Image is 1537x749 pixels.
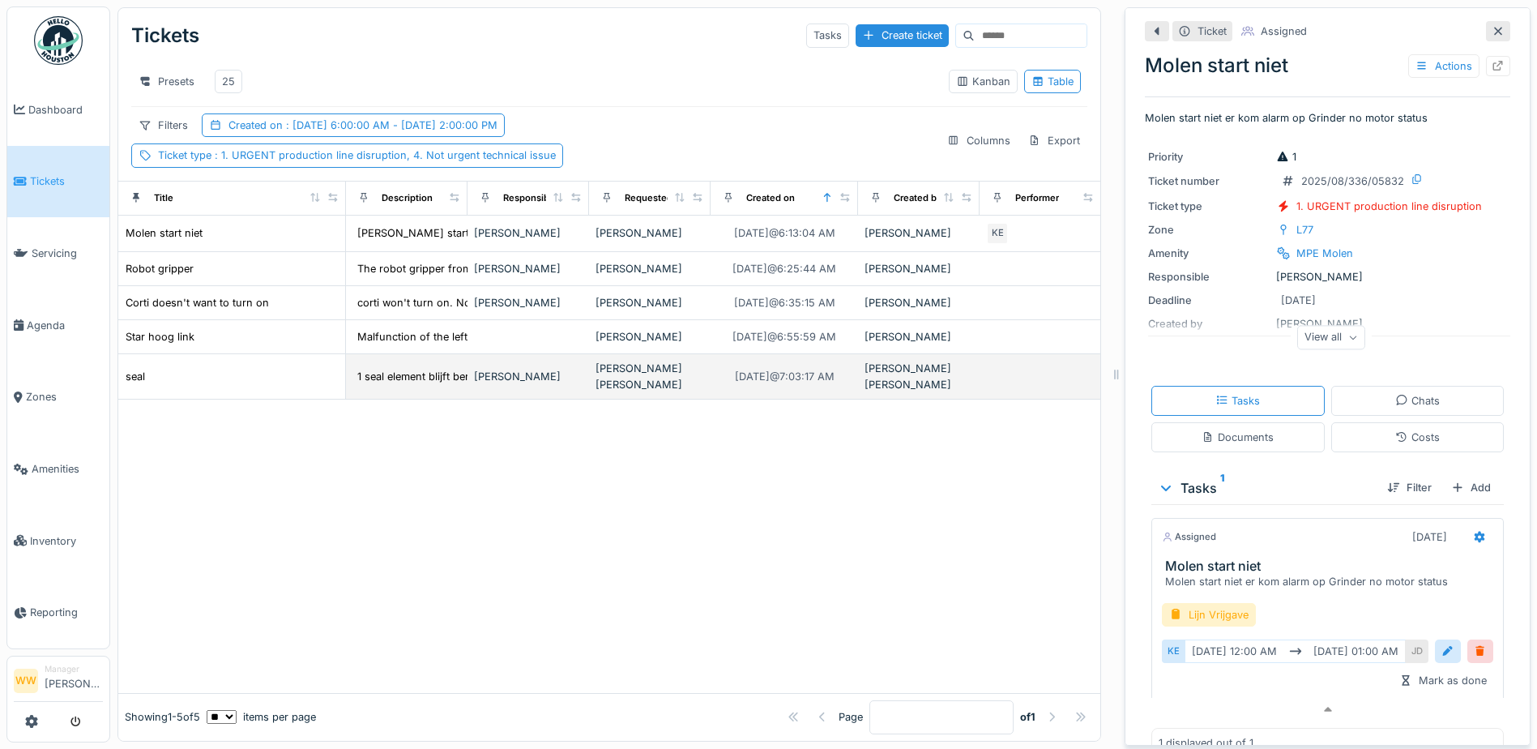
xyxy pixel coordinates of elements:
div: Showing 1 - 5 of 5 [125,709,200,725]
div: Molen start niet er kom alarm op Grinder no motor status [1165,574,1496,589]
div: Manager [45,663,103,675]
a: Agenda [7,289,109,362]
div: Ticket type [1148,199,1270,214]
span: Servicing [32,246,103,261]
div: Ticket number [1148,173,1270,189]
div: Tickets [131,15,199,57]
div: KE [1162,640,1185,663]
div: [PERSON_NAME] [474,295,583,310]
div: Add [1445,477,1497,499]
div: Columns [940,129,1018,152]
strong: of 1 [1020,709,1035,725]
li: WW [14,669,38,693]
div: Priority [1148,149,1270,165]
div: Created by [894,191,942,205]
a: Servicing [7,217,109,289]
sup: 1 [1220,478,1224,498]
div: Ticket [1198,24,1227,39]
div: Performer [1015,191,1059,205]
div: [PERSON_NAME] [596,261,704,276]
div: [PERSON_NAME] [596,329,704,345]
div: Table [1031,74,1074,89]
div: Page [839,709,863,725]
div: [PERSON_NAME] [865,329,973,345]
div: Mark as done [1393,670,1493,691]
div: Export [1021,129,1087,152]
span: Inventory [30,533,103,549]
div: [DATE] @ 7:03:17 AM [735,369,835,384]
a: Tickets [7,146,109,218]
div: Requested by [625,191,686,205]
div: [PERSON_NAME] [474,261,583,276]
a: Dashboard [7,74,109,146]
div: Kanban [956,74,1010,89]
div: [PERSON_NAME] start niet er kom alarm op Grinder no mot... [357,225,662,241]
div: Deadline [1148,293,1270,308]
span: Amenities [32,461,103,477]
div: Corti doesn't want to turn on [126,295,269,310]
span: : [DATE] 6:00:00 AM - [DATE] 2:00:00 PM [283,119,497,131]
a: Reporting [7,577,109,649]
div: [DATE] @ 6:13:04 AM [734,225,835,241]
div: Responsible [503,191,557,205]
div: View all [1297,326,1365,349]
div: [PERSON_NAME] [1148,269,1507,285]
span: Zones [26,389,103,404]
div: Documents [1202,430,1274,445]
a: Inventory [7,505,109,577]
div: 1 seal element blijft beneden staan , folie sch... [357,369,587,384]
div: KE [986,222,1009,245]
div: [DATE] [1281,293,1316,308]
div: [PERSON_NAME] [596,295,704,310]
div: The robot gripper from grandi machine, is not w... [357,261,605,276]
div: Actions [1408,54,1479,78]
div: [PERSON_NAME] [PERSON_NAME] [596,361,704,392]
div: Robot gripper [126,261,194,276]
a: WW Manager[PERSON_NAME] [14,663,103,702]
div: Create ticket [856,24,949,46]
li: [PERSON_NAME] [45,663,103,698]
div: Chats [1395,393,1440,409]
div: Description [382,191,433,205]
div: [PERSON_NAME] [PERSON_NAME] [865,361,973,392]
div: Molen start niet [1145,51,1510,80]
div: seal [126,369,145,384]
div: 25 [222,74,235,89]
div: Created on [746,191,795,205]
span: Tickets [30,173,103,189]
div: corti won't turn on. No response to the reset b... [357,295,599,310]
div: L77 [1296,222,1313,238]
div: [DATE] 12:00 AM [DATE] 01:00 AM [1185,640,1406,663]
span: : 1. URGENT production line disruption, 4. Not urgent technical issue [211,149,556,161]
span: Agenda [27,318,103,333]
div: [PERSON_NAME] [474,369,583,384]
img: Badge_color-CXgf-gQk.svg [34,16,83,65]
h3: Molen start niet [1165,559,1496,574]
div: [PERSON_NAME] [865,261,973,276]
div: Filters [131,113,195,137]
div: Responsible [1148,269,1270,285]
div: Assigned [1162,530,1216,544]
div: Tasks [1158,478,1374,498]
div: Filter [1381,477,1438,499]
span: Reporting [30,605,103,620]
div: items per page [207,709,316,725]
div: Tasks [1215,393,1260,409]
div: Zone [1148,222,1270,238]
div: Tasks [806,24,849,47]
div: [DATE] [1412,529,1447,545]
div: 1. URGENT production line disruption [1296,199,1482,214]
div: [PERSON_NAME] [596,225,704,241]
div: Ticket type [158,148,556,163]
div: Amenity [1148,246,1270,261]
div: Presets [131,70,202,93]
div: Created on [228,118,497,133]
div: Lijn Vrijgave [1162,603,1256,627]
div: Title [154,191,173,205]
div: [PERSON_NAME] [474,225,583,241]
div: Costs [1395,430,1440,445]
span: Dashboard [28,102,103,118]
div: 2025/08/336/05832 [1301,173,1404,189]
div: Star hoog link [126,329,194,345]
div: [PERSON_NAME] [865,225,973,241]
